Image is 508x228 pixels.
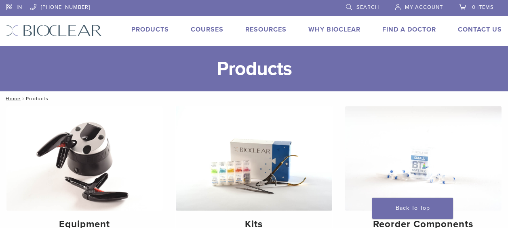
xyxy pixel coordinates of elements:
[6,25,102,36] img: Bioclear
[3,96,21,101] a: Home
[21,97,26,101] span: /
[405,4,443,11] span: My Account
[131,25,169,34] a: Products
[345,106,502,211] img: Reorder Components
[382,25,436,34] a: Find A Doctor
[308,25,360,34] a: Why Bioclear
[472,4,494,11] span: 0 items
[191,25,223,34] a: Courses
[6,106,163,211] img: Equipment
[245,25,287,34] a: Resources
[372,198,453,219] a: Back To Top
[458,25,502,34] a: Contact Us
[176,106,332,211] img: Kits
[356,4,379,11] span: Search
